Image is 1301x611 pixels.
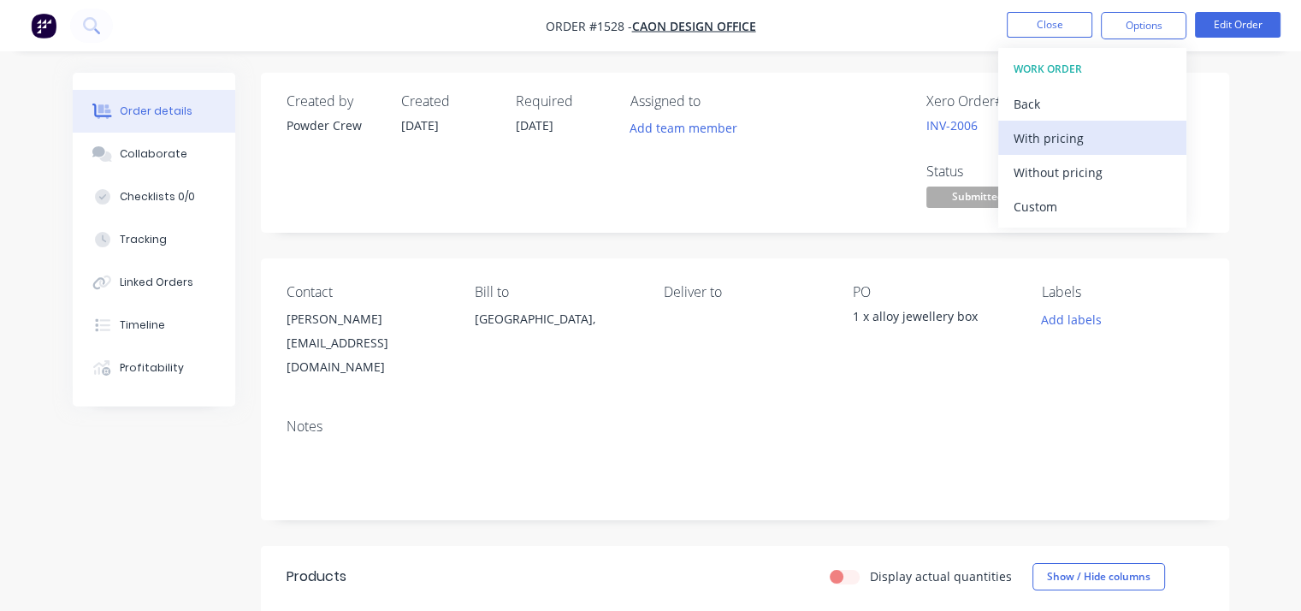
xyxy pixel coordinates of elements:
[31,13,56,39] img: Factory
[926,93,1055,110] div: Xero Order #
[120,360,184,376] div: Profitability
[870,567,1012,585] label: Display actual quantities
[630,93,801,110] div: Assigned to
[516,117,553,133] span: [DATE]
[1032,307,1111,330] button: Add labels
[401,117,439,133] span: [DATE]
[1195,12,1280,38] button: Edit Order
[73,133,235,175] button: Collaborate
[546,18,632,34] span: Order #1528 -
[630,116,747,139] button: Add team member
[73,261,235,304] button: Linked Orders
[287,284,448,300] div: Contact
[475,307,636,362] div: [GEOGRAPHIC_DATA],
[1007,12,1092,38] button: Close
[120,232,167,247] div: Tracking
[926,187,1029,212] button: Submitted
[926,117,978,133] a: INV-2006
[287,116,381,134] div: Powder Crew
[287,418,1203,435] div: Notes
[475,307,636,331] div: [GEOGRAPHIC_DATA],
[287,331,448,379] div: [EMAIL_ADDRESS][DOMAIN_NAME]
[926,163,1055,180] div: Status
[1014,194,1171,219] div: Custom
[287,567,346,587] div: Products
[287,93,381,110] div: Created by
[73,347,235,389] button: Profitability
[401,93,495,110] div: Created
[120,104,192,119] div: Order details
[1042,284,1203,300] div: Labels
[73,218,235,261] button: Tracking
[1032,563,1165,590] button: Show / Hide columns
[926,187,1029,208] span: Submitted
[1014,58,1171,80] div: WORK ORDER
[853,307,1014,331] div: 1 x alloy jewellery box
[1101,12,1186,39] button: Options
[664,284,825,300] div: Deliver to
[1014,126,1171,151] div: With pricing
[120,146,187,162] div: Collaborate
[120,317,165,333] div: Timeline
[516,93,610,110] div: Required
[475,284,636,300] div: Bill to
[73,175,235,218] button: Checklists 0/0
[120,189,195,205] div: Checklists 0/0
[620,116,746,139] button: Add team member
[73,304,235,347] button: Timeline
[1014,160,1171,185] div: Without pricing
[1014,92,1171,116] div: Back
[853,284,1014,300] div: PO
[287,307,448,379] div: [PERSON_NAME][EMAIL_ADDRESS][DOMAIN_NAME]
[287,307,448,331] div: [PERSON_NAME]
[120,275,193,290] div: Linked Orders
[632,18,756,34] a: Caon Design Office
[73,90,235,133] button: Order details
